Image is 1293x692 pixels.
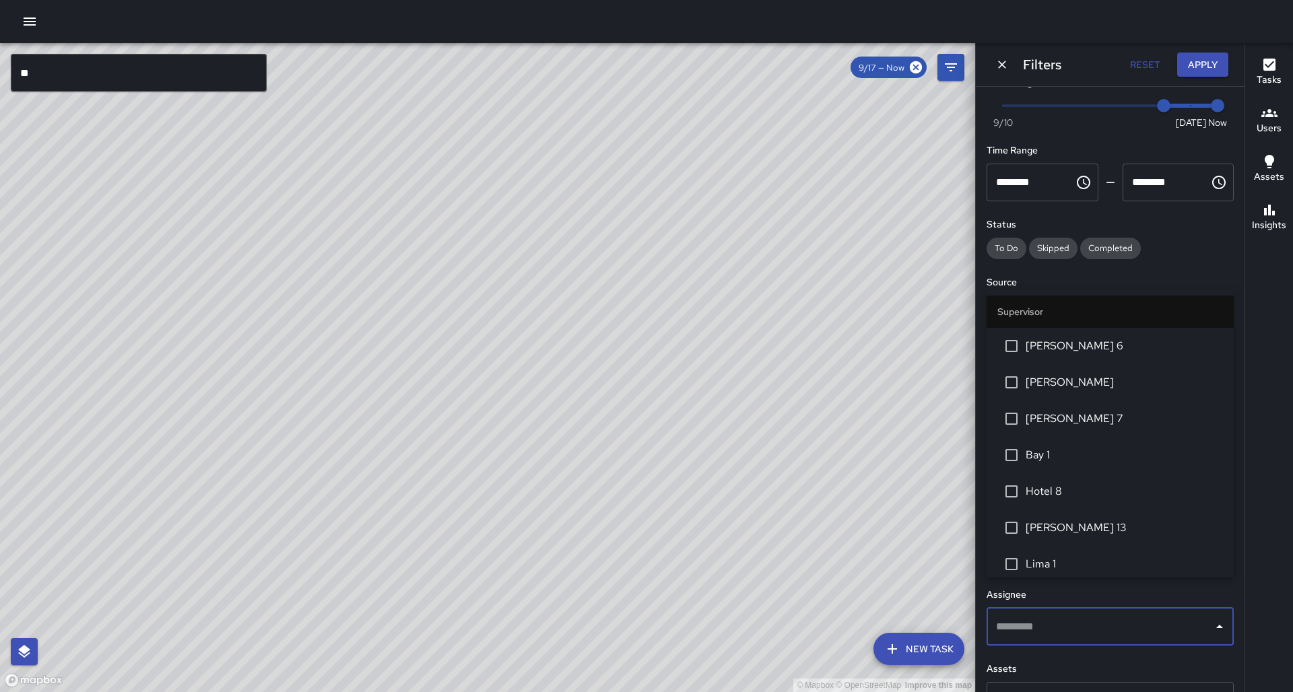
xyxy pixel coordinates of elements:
[1245,48,1293,97] button: Tasks
[1070,169,1097,196] button: Choose time, selected time is 12:00 AM
[987,275,1234,290] h6: Source
[1026,338,1223,354] span: [PERSON_NAME] 6
[1257,73,1282,88] h6: Tasks
[851,62,913,73] span: 9/17 — Now
[1177,53,1228,77] button: Apply
[1080,242,1141,254] span: Completed
[1205,169,1232,196] button: Choose time, selected time is 11:59 PM
[987,296,1234,328] li: Supervisor
[1029,242,1077,254] span: Skipped
[1123,53,1166,77] button: Reset
[1026,556,1223,572] span: Lima 1
[1176,116,1206,129] span: [DATE]
[1026,411,1223,427] span: [PERSON_NAME] 7
[987,662,1234,677] h6: Assets
[1252,218,1286,233] h6: Insights
[987,242,1026,254] span: To Do
[937,54,964,81] button: Filters
[987,217,1234,232] h6: Status
[1026,520,1223,536] span: [PERSON_NAME] 13
[987,238,1026,259] div: To Do
[1026,447,1223,463] span: Bay 1
[1210,617,1229,636] button: Close
[993,116,1013,129] span: 9/10
[1254,170,1284,184] h6: Assets
[987,143,1234,158] h6: Time Range
[987,588,1234,602] h6: Assignee
[1023,54,1061,75] h6: Filters
[1080,238,1141,259] div: Completed
[1257,121,1282,136] h6: Users
[1245,145,1293,194] button: Assets
[1026,374,1223,390] span: [PERSON_NAME]
[851,57,927,78] div: 9/17 — Now
[1245,97,1293,145] button: Users
[992,55,1012,75] button: Dismiss
[1029,238,1077,259] div: Skipped
[1208,116,1227,129] span: Now
[1026,483,1223,499] span: Hotel 8
[1245,194,1293,242] button: Insights
[873,633,964,665] button: New Task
